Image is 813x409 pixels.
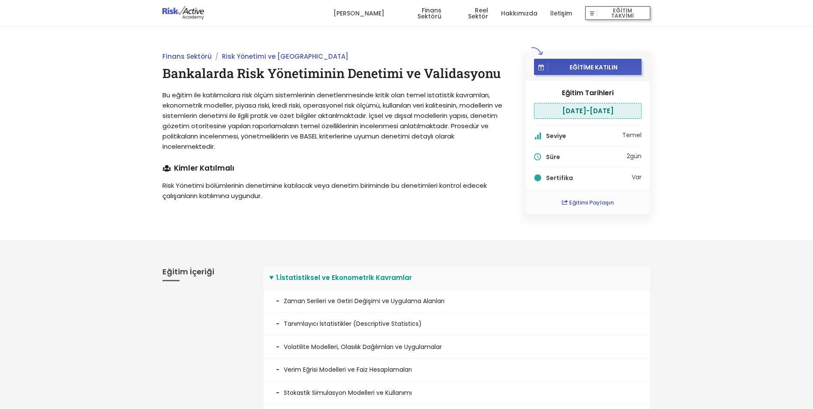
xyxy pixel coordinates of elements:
button: EĞİTİM TAKVİMİ [585,6,651,21]
h4: Kimler Katılmalı [162,165,506,172]
h5: Seviye [546,133,621,139]
span: Bu eğitim ile katılımcılara risk ölçüm sistemlerinin denetlenmesinde kritik olan temel istatistik... [162,90,502,151]
h3: Eğitim İçeriği [162,266,250,281]
img: logo-dark.png [162,6,204,20]
button: EĞİTİME KATILIN [534,59,642,75]
a: Eğitimi Paylaşın [562,198,614,207]
a: Finans Sektörü [397,0,441,26]
li: [DATE] - [DATE] [534,103,642,119]
summary: 1.İstatistiksel ve Ekonometrik Kavramlar [263,266,651,290]
span: EĞİTİME KATILIN [548,63,639,71]
h5: Süre [546,154,625,160]
a: Risk Yönetimi ve [GEOGRAPHIC_DATA] [222,52,348,61]
a: [PERSON_NAME] [333,0,384,26]
li: Tanımlayıcı İstatistikler (Descriptive Statistics) [263,313,651,335]
a: Reel Sektör [454,0,488,26]
li: Verim Eğrisi Modelleri ve Faiz Hesaplamaları [263,358,651,381]
h1: Bankalarda Risk Yönetiminin Denetimi ve Validasyonu [162,65,506,81]
a: Hakkımızda [501,0,537,26]
li: Zaman Serileri ve Getiri Değişimi ve Uygulama Alanları [263,290,651,313]
a: Finans Sektörü [162,52,212,61]
span: EĞİTİM TAKVİMİ [597,7,647,19]
li: Var [534,174,642,182]
li: 2 gün [534,153,642,168]
h5: Sertifika [546,175,630,181]
a: İletişim [550,0,572,26]
li: Volatilite Modelleri, Olasılık Dağılımları ve Uygulamalar [263,336,651,358]
li: Temel [534,132,642,147]
li: Stokastik Simulasyon Modelleri ve Kullanımı [263,382,651,404]
h4: Eğitim Tarihleri [534,90,642,96]
p: Risk Yönetimi bölümlerinin denetimine katılacak veya denetim biriminde bu denetimleri kontrol ede... [162,180,506,201]
a: EĞİTİM TAKVİMİ [585,0,651,26]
